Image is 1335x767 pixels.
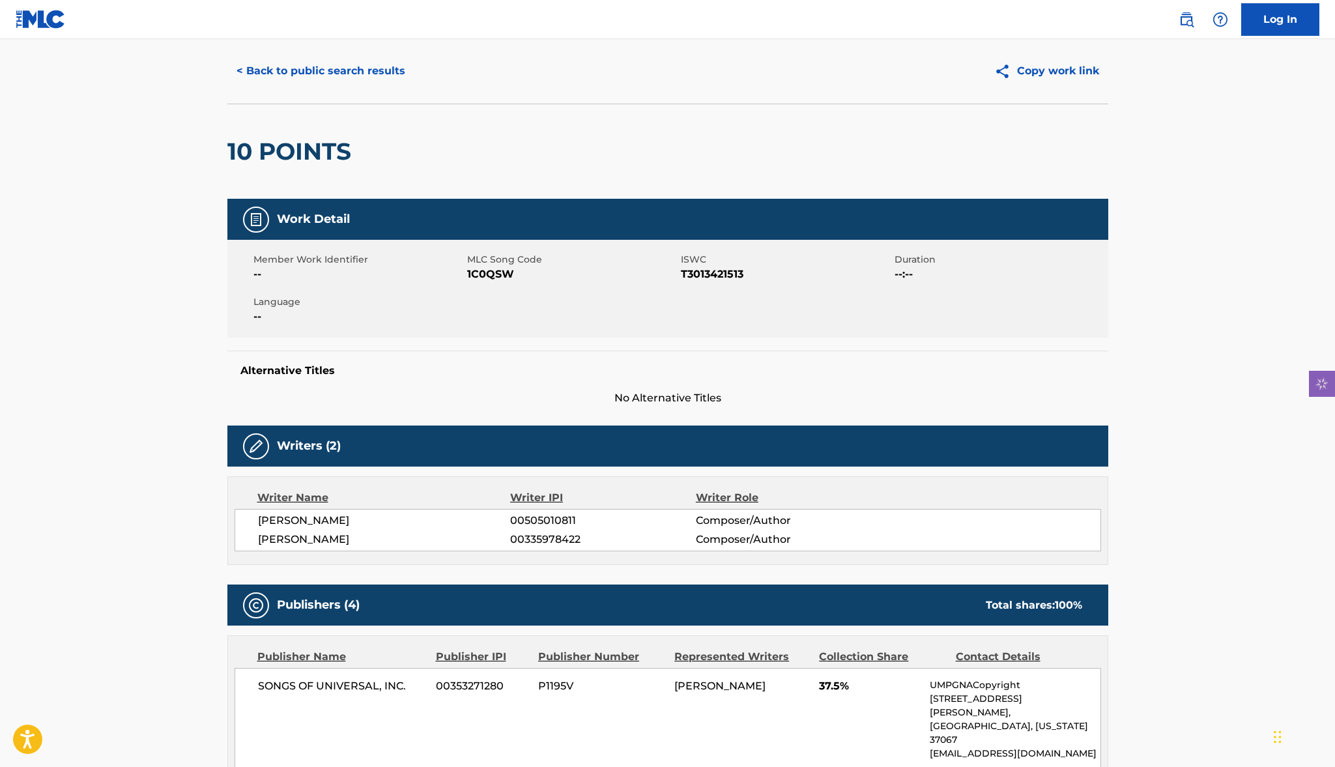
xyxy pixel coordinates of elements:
[227,55,414,87] button: < Back to public search results
[696,513,865,528] span: Composer/Author
[257,490,511,506] div: Writer Name
[956,649,1082,665] div: Contact Details
[248,212,264,227] img: Work Detail
[696,532,865,547] span: Composer/Author
[1270,704,1335,767] iframe: Chat Widget
[674,649,809,665] div: Represented Writers
[1207,7,1233,33] div: Help
[248,598,264,613] img: Publishers
[930,747,1100,760] p: [EMAIL_ADDRESS][DOMAIN_NAME]
[696,490,865,506] div: Writer Role
[436,649,528,665] div: Publisher IPI
[257,649,426,665] div: Publisher Name
[258,678,427,694] span: SONGS OF UNIVERSAL, INC.
[277,598,360,613] h5: Publishers (4)
[681,253,891,267] span: ISWC
[467,253,678,267] span: MLC Song Code
[1179,12,1194,27] img: search
[895,253,1105,267] span: Duration
[277,439,341,454] h5: Writers (2)
[258,513,511,528] span: [PERSON_NAME]
[674,680,766,692] span: [PERSON_NAME]
[253,295,464,309] span: Language
[1274,717,1282,757] div: Drag
[1241,3,1319,36] a: Log In
[994,63,1017,80] img: Copy work link
[16,10,66,29] img: MLC Logo
[895,267,1105,282] span: --:--
[681,267,891,282] span: T3013421513
[253,267,464,282] span: --
[436,678,528,694] span: 00353271280
[253,309,464,325] span: --
[227,390,1108,406] span: No Alternative Titles
[227,137,358,166] h2: 10 POINTS
[538,678,665,694] span: P1195V
[985,55,1108,87] button: Copy work link
[930,719,1100,747] p: [GEOGRAPHIC_DATA], [US_STATE] 37067
[538,649,665,665] div: Publisher Number
[930,692,1100,719] p: [STREET_ADDRESS][PERSON_NAME],
[930,678,1100,692] p: UMPGNACopyright
[253,253,464,267] span: Member Work Identifier
[1173,7,1199,33] a: Public Search
[819,649,945,665] div: Collection Share
[510,490,696,506] div: Writer IPI
[510,532,695,547] span: 00335978422
[819,678,920,694] span: 37.5%
[248,439,264,454] img: Writers
[258,532,511,547] span: [PERSON_NAME]
[986,598,1082,613] div: Total shares:
[240,364,1095,377] h5: Alternative Titles
[510,513,695,528] span: 00505010811
[467,267,678,282] span: 1C0QSW
[1055,599,1082,611] span: 100 %
[277,212,350,227] h5: Work Detail
[1213,12,1228,27] img: help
